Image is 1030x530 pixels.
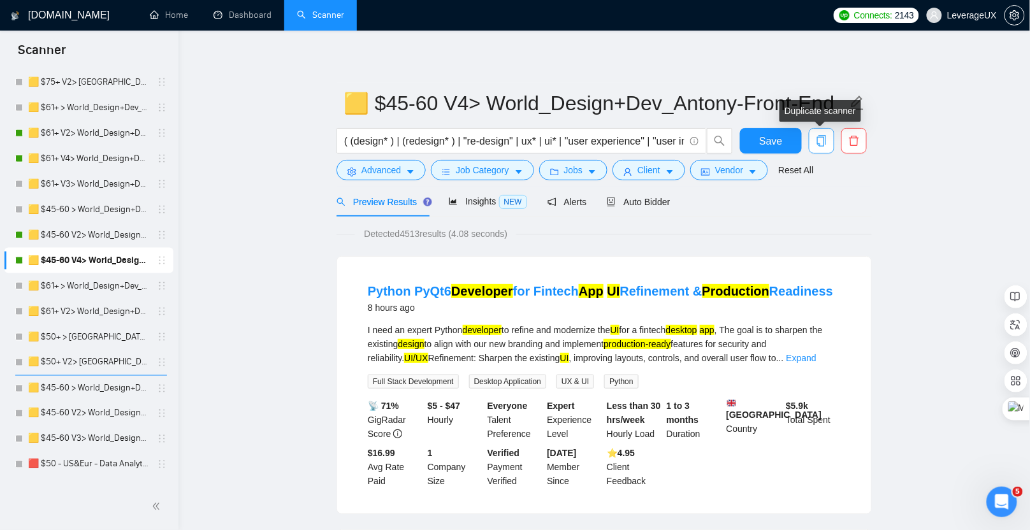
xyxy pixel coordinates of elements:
span: holder [157,332,167,342]
button: idcardVendorcaret-down [690,160,768,180]
span: holder [157,459,167,469]
span: setting [1005,10,1024,20]
span: holder [157,408,167,419]
span: caret-down [406,167,415,176]
span: idcard [701,167,710,176]
b: ⭐️ 4.95 [607,448,635,458]
button: settingAdvancedcaret-down [337,160,426,180]
span: Vendor [715,163,743,177]
span: Job Category [456,163,509,177]
a: 🟨 $61+ V3> World_Design+Dev_Antony-Full-Stack_General [28,171,149,197]
mark: developer [463,325,502,335]
div: Talent Preference [485,399,545,441]
button: Save [740,128,802,154]
span: Advanced [361,163,401,177]
span: holder [157,128,167,138]
button: copy [809,128,834,154]
div: Hourly Load [604,399,664,441]
img: logo [11,6,20,26]
span: NEW [499,195,527,209]
div: 8 hours ago [368,300,833,315]
span: edit [848,95,865,111]
span: caret-down [665,167,674,176]
div: Duration [664,399,724,441]
img: 🇬🇧 [727,399,736,408]
b: Less than 30 hrs/week [607,401,661,425]
span: holder [157,357,167,368]
b: 1 [428,448,433,458]
span: Scanner [8,41,76,68]
mark: app [700,325,714,335]
span: Jobs [564,163,583,177]
span: Save [759,133,782,149]
b: $ 5.9k [786,401,808,411]
a: 🟥 $50 - US&Eur - AI/ML+Marketing - Any Biz - Any App [28,477,149,503]
span: robot [607,197,616,206]
span: holder [157,204,167,215]
mark: desktop [666,325,697,335]
mark: production-ready [604,339,671,349]
button: folderJobscaret-down [539,160,608,180]
span: folder [550,167,559,176]
mark: design [398,339,424,349]
span: Desktop Application [469,375,546,389]
a: 🟨 $61+ V2> World_Design+Dev_Roman-UX/UI_General [28,299,149,324]
b: Expert [547,401,575,411]
mark: UI [607,284,620,298]
a: setting [1005,10,1025,20]
mark: Developer [451,284,513,298]
a: 🟨 $45-60 V3> World_Design+Dev_Antony-Front-End_General [28,426,149,452]
span: holder [157,383,167,394]
div: Total Spent [783,399,843,441]
a: 🟨 $45-60 > World_Design+Dev_Antony-Front-End_General [28,197,149,222]
a: 🟨 $61+ > World_Design+Dev_Roman-UX/UI_General [28,273,149,299]
a: 🟨 $61+ V4> World_Design+Dev_Antony-Full-Stack_General [28,146,149,171]
input: Search Freelance Jobs... [344,133,685,149]
div: Country [724,399,784,441]
span: Auto Bidder [607,197,670,207]
a: 🟨 $61+ > World_Design+Dev_Antony-Full-Stack_General [28,95,149,120]
span: 5 [1013,487,1023,497]
button: delete [841,128,867,154]
b: [DATE] [547,448,576,458]
span: user [930,11,939,20]
a: 🟨 $45-60 > World_Design+Dev_Roman-WebDesign_General [28,376,149,401]
div: Client Feedback [604,446,664,488]
b: Everyone [488,401,528,411]
a: 🟨 $45-60 V2> World_Design+Dev_Antony-Front-End_General [28,222,149,248]
span: holder [157,230,167,240]
div: Hourly [425,399,485,441]
span: caret-down [514,167,523,176]
b: $5 - $47 [428,401,460,411]
b: [GEOGRAPHIC_DATA] [727,399,822,420]
span: holder [157,434,167,444]
span: info-circle [690,137,699,145]
button: setting [1005,5,1025,25]
a: 🟨 $50+ > [GEOGRAPHIC_DATA]+[GEOGRAPHIC_DATA]+Dev_Tony-UX/UI_General [28,324,149,350]
span: Client [637,163,660,177]
span: holder [157,255,167,266]
div: Experience Level [544,399,604,441]
a: 🟨 $50+ V2> [GEOGRAPHIC_DATA]+[GEOGRAPHIC_DATA]+Dev_Tony-UX/UI_General [28,350,149,375]
a: searchScanner [297,10,344,20]
a: Python PyQt6Developerfor FintechApp UIRefinement &ProductionReadiness [368,284,833,298]
b: 📡 71% [368,401,399,411]
a: 🟨 $45-60 V4> World_Design+Dev_Antony-Front-End_General [28,248,149,273]
span: info-circle [393,429,402,438]
iframe: Intercom live chat [987,487,1017,517]
a: Expand [787,353,816,363]
mark: UI [611,325,620,335]
a: 🟥 $50 - US&Eur - Data Analytics - Any Biz - Any App [28,452,149,477]
span: search [707,135,732,147]
span: holder [157,306,167,317]
div: Payment Verified [485,446,545,488]
div: Company Size [425,446,485,488]
span: notification [548,197,556,206]
span: holder [157,179,167,189]
span: holder [157,77,167,87]
input: Scanner name... [344,87,846,119]
span: caret-down [748,167,757,176]
mark: Production [702,284,770,298]
span: ... [776,353,784,363]
div: Member Since [544,446,604,488]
